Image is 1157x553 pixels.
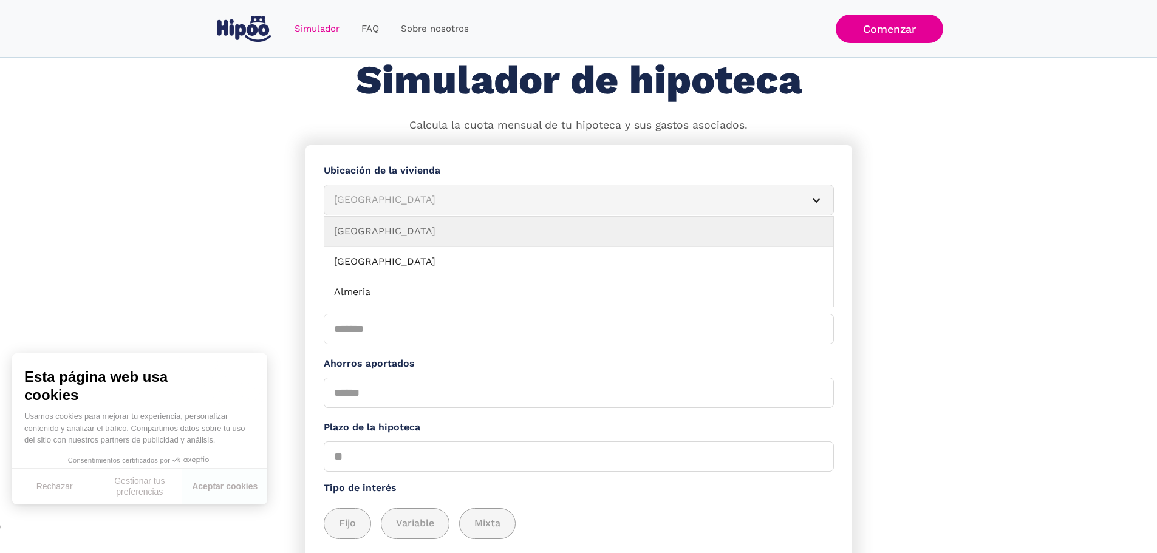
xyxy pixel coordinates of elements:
span: Variable [396,516,434,531]
label: Ubicación de la vivienda [324,163,834,178]
div: [GEOGRAPHIC_DATA] [334,192,794,208]
label: Ahorros aportados [324,356,834,371]
span: Fijo [339,516,356,531]
a: [GEOGRAPHIC_DATA] [324,217,833,247]
article: [GEOGRAPHIC_DATA] [324,185,834,215]
a: [GEOGRAPHIC_DATA] [324,247,833,277]
p: Calcula la cuota mensual de tu hipoteca y sus gastos asociados. [409,118,748,134]
a: Comenzar [836,15,943,43]
div: add_description_here [324,508,834,539]
span: Mixta [474,516,500,531]
h1: Simulador de hipoteca [356,58,802,103]
a: FAQ [350,17,390,41]
label: Plazo de la hipoteca [324,420,834,435]
a: home [214,11,274,47]
a: Almeria [324,277,833,308]
a: Simulador [284,17,350,41]
a: Sobre nosotros [390,17,480,41]
nav: [GEOGRAPHIC_DATA] [324,216,834,307]
label: Tipo de interés [324,481,834,496]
